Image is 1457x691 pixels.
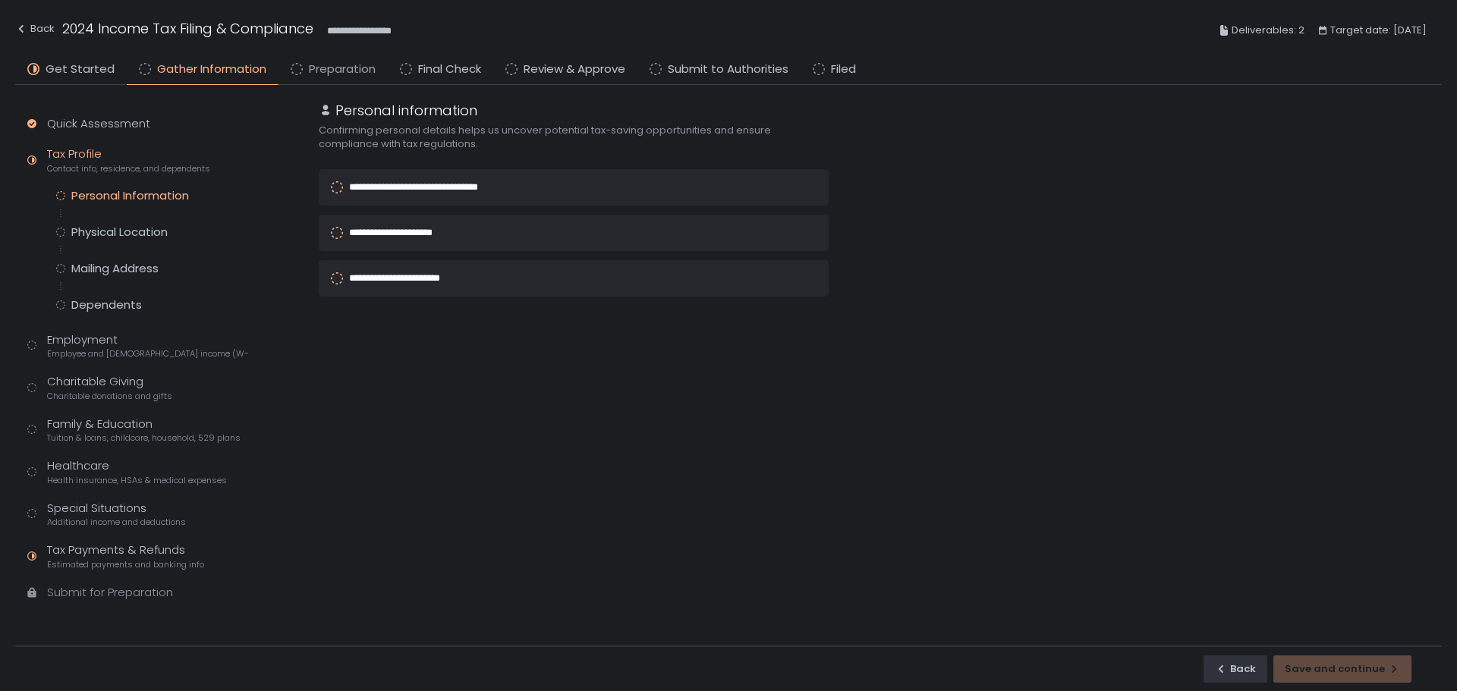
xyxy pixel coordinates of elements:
div: Dependents [71,297,142,313]
div: Physical Location [71,225,168,240]
span: Final Check [418,61,481,78]
span: Submit to Authorities [668,61,788,78]
span: Tuition & loans, childcare, household, 529 plans [47,432,241,444]
div: Back [1215,662,1256,676]
div: Mailing Address [71,261,159,276]
div: Quick Assessment [47,115,150,133]
span: Health insurance, HSAs & medical expenses [47,475,227,486]
div: Charitable Giving [47,373,172,402]
span: Contact info, residence, and dependents [47,163,210,174]
span: Target date: [DATE] [1330,21,1427,39]
span: Filed [831,61,856,78]
div: Special Situations [47,500,186,529]
button: Back [15,18,55,43]
span: Review & Approve [524,61,625,78]
button: Back [1204,655,1267,683]
div: Back [15,20,55,38]
span: Employee and [DEMOGRAPHIC_DATA] income (W-2s) [47,348,248,360]
span: Estimated payments and banking info [47,559,204,570]
span: Preparation [309,61,376,78]
h1: Personal information [335,100,477,121]
div: Tax Profile [47,146,210,174]
span: Deliverables: 2 [1232,21,1304,39]
div: Employment [47,331,248,360]
div: Confirming personal details helps us uncover potential tax-saving opportunities and ensure compli... [319,124,829,151]
span: Additional income and deductions [47,517,186,528]
span: Get Started [46,61,115,78]
span: Charitable donations and gifts [47,391,172,402]
div: Submit for Preparation [47,584,173,601]
span: Gather Information [157,61,266,78]
div: Personal Information [71,188,189,203]
div: Tax Payments & Refunds [47,542,204,570]
div: Family & Education [47,416,241,444]
h1: 2024 Income Tax Filing & Compliance [62,18,313,39]
div: Healthcare [47,457,227,486]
